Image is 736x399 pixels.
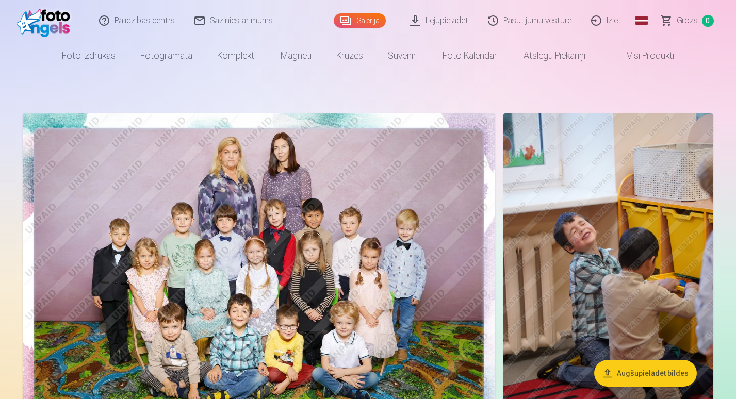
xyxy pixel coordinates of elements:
[430,41,511,70] a: Foto kalendāri
[702,15,714,27] span: 0
[511,41,598,70] a: Atslēgu piekariņi
[17,4,76,37] img: /fa1
[334,13,386,28] a: Galerija
[50,41,128,70] a: Foto izdrukas
[128,41,205,70] a: Fotogrāmata
[324,41,375,70] a: Krūzes
[594,360,697,387] button: Augšupielādēt bildes
[598,41,686,70] a: Visi produkti
[205,41,268,70] a: Komplekti
[268,41,324,70] a: Magnēti
[677,14,698,27] span: Grozs
[375,41,430,70] a: Suvenīri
